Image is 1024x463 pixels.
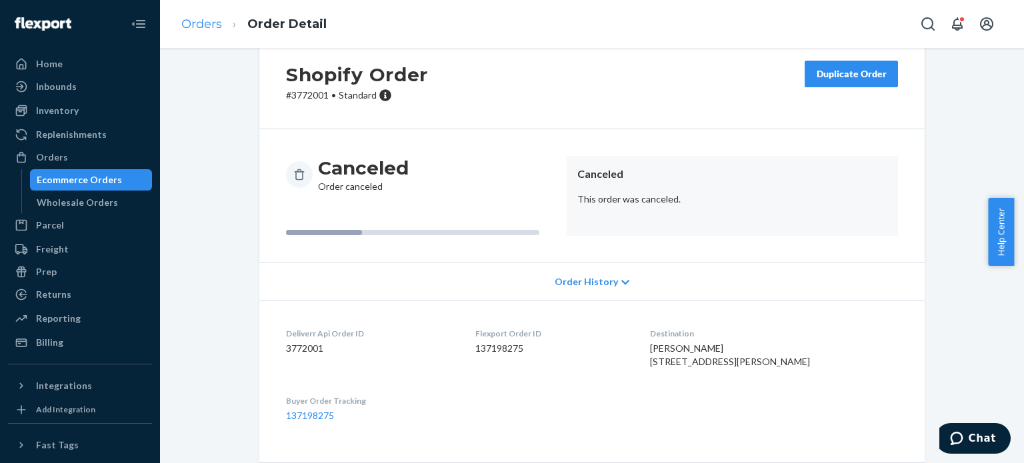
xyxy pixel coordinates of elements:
[36,265,57,278] div: Prep
[286,61,428,89] h2: Shopify Order
[8,434,152,456] button: Fast Tags
[988,198,1014,266] button: Help Center
[36,404,95,415] div: Add Integration
[944,11,971,37] button: Open notifications
[8,215,152,236] a: Parcel
[8,76,152,97] a: Inbounds
[650,342,810,367] span: [PERSON_NAME] [STREET_ADDRESS][PERSON_NAME]
[577,193,887,206] p: This order was canceled.
[939,423,1011,456] iframe: Opens a widget where you can chat to one of our agents
[36,438,79,452] div: Fast Tags
[37,173,122,187] div: Ecommerce Orders
[181,17,222,31] a: Orders
[555,275,618,288] span: Order History
[577,167,887,182] header: Canceled
[8,53,152,75] a: Home
[8,308,152,329] a: Reporting
[331,89,336,101] span: •
[805,61,898,87] button: Duplicate Order
[650,328,898,339] dt: Destination
[36,57,63,71] div: Home
[36,242,69,256] div: Freight
[36,219,64,232] div: Parcel
[36,336,63,349] div: Billing
[286,328,454,339] dt: Deliverr Api Order ID
[816,67,887,81] div: Duplicate Order
[30,169,153,191] a: Ecommerce Orders
[286,395,454,406] dt: Buyer Order Tracking
[8,100,152,121] a: Inventory
[475,328,629,339] dt: Flexport Order ID
[318,156,409,193] div: Order canceled
[915,11,941,37] button: Open Search Box
[8,375,152,396] button: Integrations
[973,11,1000,37] button: Open account menu
[286,89,428,102] p: # 3772001
[286,410,334,421] a: 137198275
[36,379,92,392] div: Integrations
[8,402,152,418] a: Add Integration
[36,151,68,164] div: Orders
[8,124,152,145] a: Replenishments
[30,192,153,213] a: Wholesale Orders
[171,5,337,44] ol: breadcrumbs
[15,17,71,31] img: Flexport logo
[36,288,71,301] div: Returns
[36,312,81,325] div: Reporting
[339,89,377,101] span: Standard
[8,284,152,305] a: Returns
[318,156,409,180] h3: Canceled
[37,196,118,209] div: Wholesale Orders
[36,80,77,93] div: Inbounds
[125,11,152,37] button: Close Navigation
[475,342,629,355] dd: 137198275
[36,104,79,117] div: Inventory
[8,147,152,168] a: Orders
[247,17,327,31] a: Order Detail
[8,238,152,260] a: Freight
[8,332,152,353] a: Billing
[286,342,454,355] dd: 3772001
[36,128,107,141] div: Replenishments
[8,261,152,282] a: Prep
